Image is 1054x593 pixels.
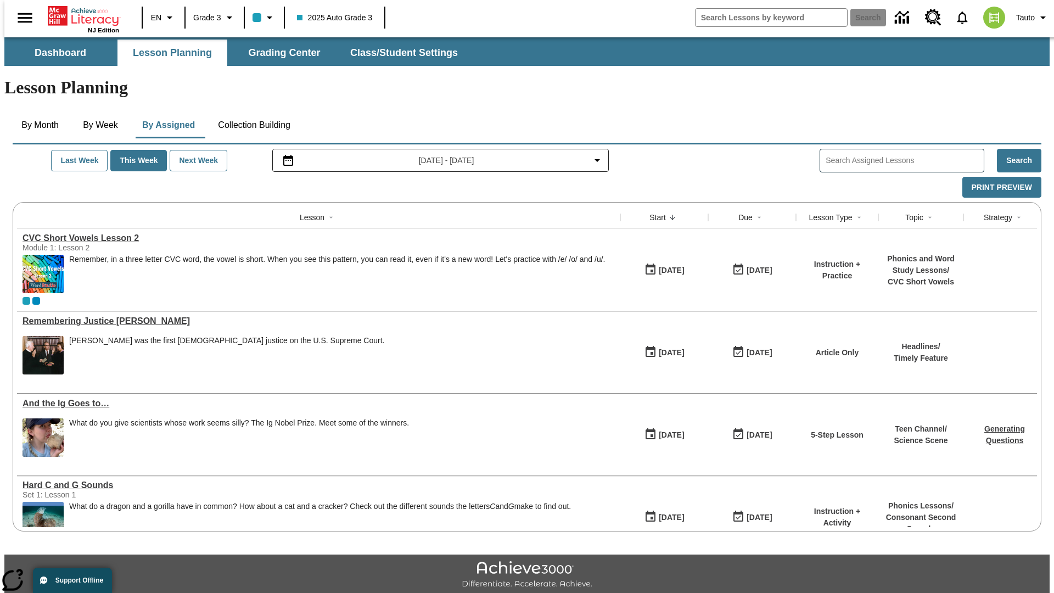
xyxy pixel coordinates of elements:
div: What do you give scientists whose work seems silly? The Ig Nobel Prize. Meet some of the winners. [69,418,409,457]
em: C [490,502,495,511]
p: 5-Step Lesson [811,429,864,441]
div: Home [48,4,119,33]
span: Tauto [1016,12,1035,24]
button: Grade: Grade 3, Select a grade [189,8,240,27]
button: Class color is light blue. Change class color [248,8,281,27]
button: Sort [324,211,338,224]
div: Lesson [300,212,324,223]
button: Support Offline [33,568,112,593]
button: Sort [1012,211,1025,224]
button: 09/23/25: Last day the lesson can be accessed [728,342,776,363]
p: Science Scene [894,435,948,446]
div: What do you give scientists whose work seems silly? The Ig Nobel Prize. Meet some of the winners. [69,418,409,428]
a: Remembering Justice O'Connor, Lessons [23,316,615,326]
button: Language: EN, Select a language [146,8,181,27]
div: [DATE] [747,264,772,277]
div: [PERSON_NAME] was the first [DEMOGRAPHIC_DATA] justice on the U.S. Supreme Court. [69,336,384,345]
button: Sort [666,211,679,224]
div: Start [649,212,666,223]
h1: Lesson Planning [4,77,1050,98]
button: Next Week [170,150,227,171]
span: Lesson Planning [133,47,212,59]
span: EN [151,12,161,24]
div: [DATE] [747,346,772,360]
span: Grade 3 [193,12,221,24]
button: Collection Building [209,112,299,138]
p: Phonics Lessons / [884,500,958,512]
a: And the Ig Goes to…, Lessons [23,399,615,409]
button: Search [997,149,1041,172]
a: Generating Questions [984,424,1025,445]
input: Search Assigned Lessons [826,153,984,169]
button: Profile/Settings [1012,8,1054,27]
a: CVC Short Vowels Lesson 2, Lessons [23,233,615,243]
button: Select a new avatar [977,3,1012,32]
div: [DATE] [659,511,684,524]
button: 09/23/25: First time the lesson was available [641,260,688,281]
img: avatar image [983,7,1005,29]
div: Strategy [984,212,1012,223]
p: CVC Short Vowels [884,276,958,288]
a: Hard C and G Sounds, Lessons [23,480,615,490]
a: Data Center [888,3,918,33]
button: Grading Center [229,40,339,66]
span: [DATE] - [DATE] [419,155,474,166]
div: Set 1: Lesson 1 [23,490,187,499]
svg: Collapse Date Range Filter [591,154,604,167]
button: 09/21/25: First time the lesson was available [641,424,688,445]
span: NJ Edition [88,27,119,33]
img: Achieve3000 Differentiate Accelerate Achieve [462,561,592,589]
p: What do a dragon and a gorilla have in common? How about a cat and a cracker? Check out the diffe... [69,502,571,511]
button: 09/23/25: Last day the lesson can be accessed [728,260,776,281]
div: Remember, in a three letter CVC word, the vowel is short. When you see this pattern, you can read... [69,255,605,293]
button: 09/21/25: Last day the lesson can be accessed [728,424,776,445]
button: 09/21/25: Last day the lesson can be accessed [728,507,776,528]
p: Phonics and Word Study Lessons / [884,253,958,276]
p: Article Only [816,347,859,359]
div: [DATE] [659,264,684,277]
p: Headlines / [894,341,948,353]
div: CVC Short Vowels Lesson 2 [23,233,615,243]
button: Dashboard [5,40,115,66]
div: [DATE] [659,346,684,360]
div: SubNavbar [4,37,1050,66]
span: Support Offline [55,577,103,584]
p: Remember, in a three letter CVC word, the vowel is short. When you see this pattern, you can read... [69,255,605,264]
div: Lesson Type [809,212,852,223]
span: Grading Center [248,47,320,59]
a: Resource Center, Will open in new tab [918,3,948,32]
p: Consonant Second Sounds [884,512,958,535]
div: Sandra Day O'Connor was the first female justice on the U.S. Supreme Court. [69,336,384,374]
button: Select the date range menu item [277,154,604,167]
div: Hard C and G Sounds [23,480,615,490]
img: A young person licks a rock or bone outdoors. [23,418,64,457]
span: Class/Student Settings [350,47,458,59]
button: Sort [753,211,766,224]
button: 09/21/25: First time the lesson was available [641,507,688,528]
button: Last Week [51,150,108,171]
div: Current Class [23,297,30,305]
span: 2025 Auto Grade 3 [297,12,373,24]
div: And the Ig Goes to… [23,399,615,409]
p: Instruction + Activity [801,506,873,529]
div: SubNavbar [4,40,468,66]
img: A sea cucumber lays on the floor of the ocean [23,502,64,540]
div: Module 1: Lesson 2 [23,243,187,252]
div: [DATE] [747,428,772,442]
button: Lesson Planning [117,40,227,66]
div: What do a dragon and a gorilla have in common? How about a cat and a cracker? Check out the diffe... [69,502,571,540]
div: Topic [905,212,923,223]
button: Class/Student Settings [341,40,467,66]
span: Dashboard [35,47,86,59]
p: Timely Feature [894,353,948,364]
div: Remembering Justice O'Connor [23,316,615,326]
button: By Assigned [133,112,204,138]
a: Home [48,5,119,27]
button: 09/23/25: First time the lesson was available [641,342,688,363]
div: [DATE] [659,428,684,442]
div: OL 2025 Auto Grade 4 [32,297,40,305]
